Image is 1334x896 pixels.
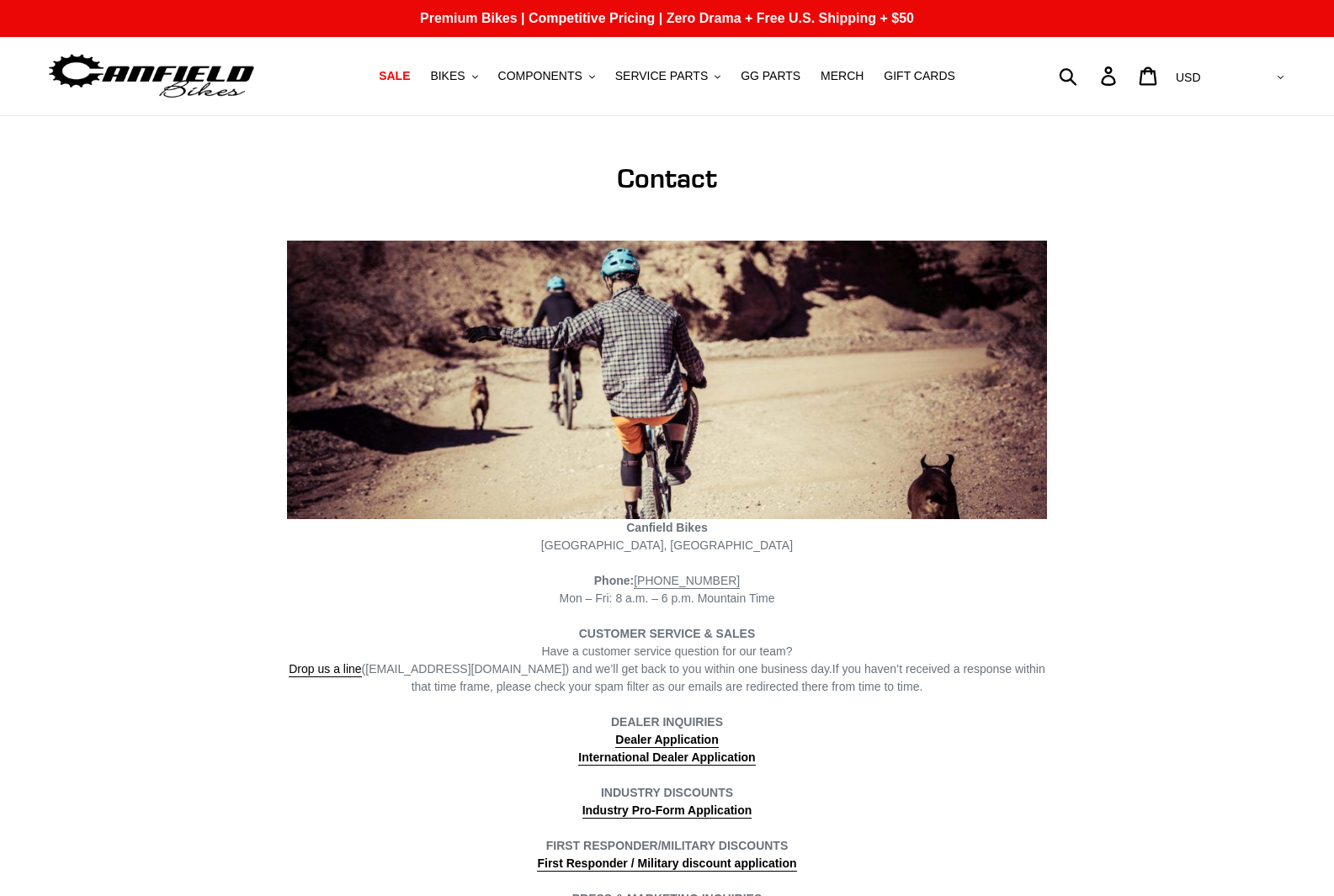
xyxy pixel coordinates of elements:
[821,69,864,83] span: MERCH
[379,69,410,83] span: SALE
[611,715,723,748] strong: DEALER INQUIRIES
[875,65,964,87] a: GIFT CARDS
[634,574,740,589] a: [PHONE_NUMBER]
[601,786,733,799] strong: INDUSTRY DISCOUNTS
[289,662,832,677] span: ([EMAIL_ADDRESS][DOMAIN_NAME]) and we’ll get back to you within one business day.
[741,69,800,83] span: GG PARTS
[578,750,755,764] strong: International Dealer Application
[46,50,257,103] img: Canfield Bikes
[537,856,796,870] strong: First Responder / Military discount application
[626,521,707,534] strong: Canfield Bikes
[884,69,955,83] span: GIFT CARDS
[289,662,361,677] a: Drop us a line
[582,803,752,819] a: Industry Pro-Form Application
[1068,57,1111,94] input: Search
[541,538,793,552] span: [GEOGRAPHIC_DATA], [GEOGRAPHIC_DATA]
[287,643,1047,696] div: Have a customer service question for our team? If you haven’t received a response within that tim...
[430,69,465,83] span: BIKES
[607,65,729,87] button: SERVICE PARTS
[287,162,1047,194] h1: Contact
[615,733,718,748] a: Dealer Application
[578,750,755,766] a: International Dealer Application
[594,574,634,587] strong: Phone:
[490,65,603,87] button: COMPONENTS
[498,69,582,83] span: COMPONENTS
[579,627,756,640] strong: CUSTOMER SERVICE & SALES
[537,856,796,872] a: First Responder / Military discount application
[422,65,486,87] button: BIKES
[370,65,418,87] a: SALE
[812,65,872,87] a: MERCH
[546,839,789,852] strong: FIRST RESPONDER/MILITARY DISCOUNTS
[287,572,1047,607] div: Mon – Fri: 8 a.m. – 6 p.m. Mountain Time
[582,803,752,817] strong: Industry Pro-Form Application
[615,69,708,83] span: SERVICE PARTS
[732,65,809,87] a: GG PARTS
